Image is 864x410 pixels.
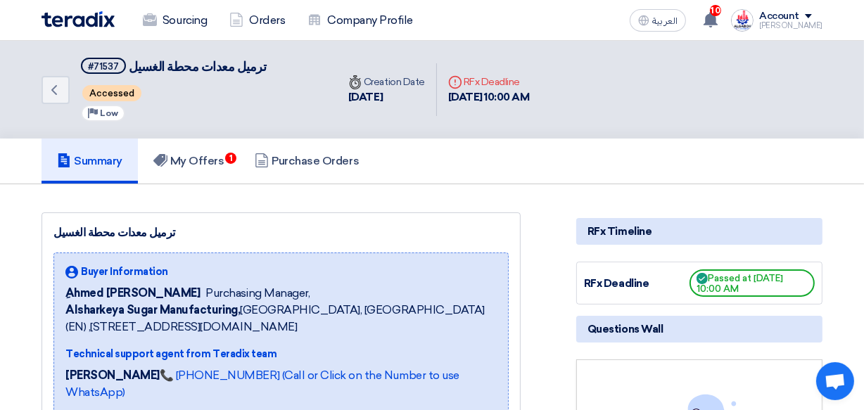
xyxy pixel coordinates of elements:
div: [PERSON_NAME] [759,22,822,30]
div: #71537 [88,62,119,71]
strong: [PERSON_NAME] [65,369,160,382]
span: ِAhmed [PERSON_NAME] [65,285,200,302]
div: RFx Timeline [576,218,822,245]
span: العربية [652,16,678,26]
div: [DATE] 10:00 AM [448,89,530,105]
span: 1 [225,153,236,164]
a: Orders [218,5,296,36]
span: ترميل معدات محطة الغسيل [129,59,267,75]
div: Technical support agent from Teradix team [65,347,497,361]
h5: Summary [57,154,122,168]
span: [GEOGRAPHIC_DATA], [GEOGRAPHIC_DATA] (EN) ,[STREET_ADDRESS][DOMAIN_NAME] [65,302,497,335]
div: RFx Deadline [448,75,530,89]
h5: Purchase Orders [255,154,359,168]
a: My Offers1 [138,139,240,184]
a: Sourcing [132,5,218,36]
div: ترميل معدات محطة الغسيل [53,224,509,241]
div: [DATE] [348,89,425,105]
span: Questions Wall [587,321,663,337]
span: Accessed [82,85,141,101]
span: Purchasing Manager, [205,285,310,302]
button: العربية [630,9,686,32]
img: Teradix logo [42,11,115,27]
span: Buyer Information [81,264,168,279]
a: 📞 [PHONE_NUMBER] (Call or Click on the Number to use WhatsApp) [65,369,459,399]
a: Summary [42,139,138,184]
div: Creation Date [348,75,425,89]
span: Passed at [DATE] 10:00 AM [690,269,815,297]
span: 10 [710,5,721,16]
div: Open chat [816,362,854,400]
img: logo_1716797939112.PNG [731,9,754,32]
b: Alsharkeya Sugar Manufacturing, [65,303,240,316]
h5: ترميل معدات محطة الغسيل [81,58,267,75]
span: Low [100,108,118,118]
h5: My Offers [153,154,224,168]
div: RFx Deadline [584,276,690,292]
a: Purchase Orders [239,139,374,184]
div: Account [759,11,799,23]
a: Company Profile [296,5,424,36]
